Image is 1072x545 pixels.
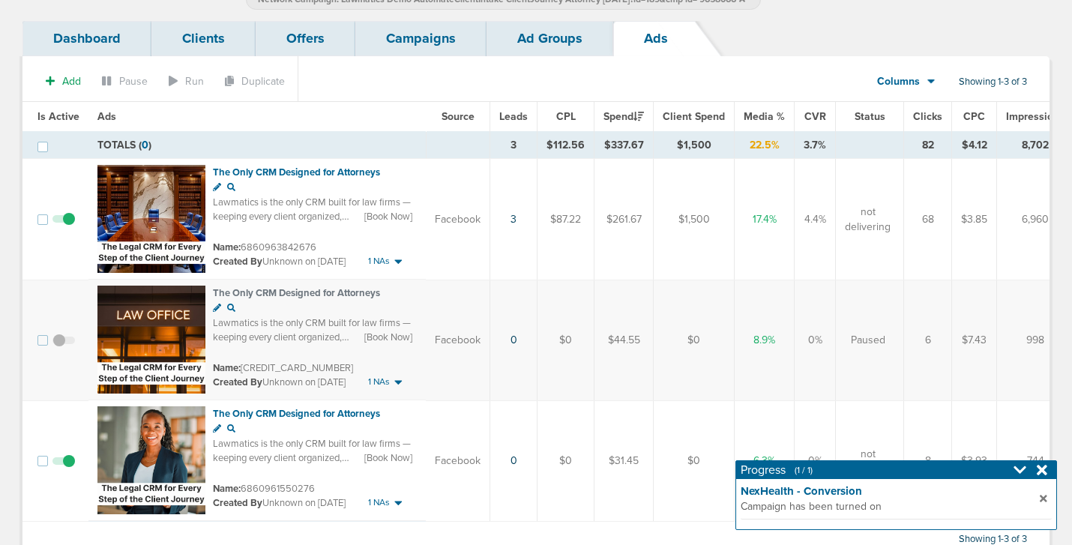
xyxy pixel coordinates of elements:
td: $261.67 [594,159,654,280]
span: Name: [213,483,241,495]
span: The Only CRM Designed for Attorneys [213,408,380,420]
span: Is Active [37,110,79,123]
span: Created By [213,497,262,509]
span: Status [855,110,885,123]
span: Ads [97,110,116,123]
td: $3.93 [952,400,997,522]
td: $112.56 [537,132,594,159]
span: Add [62,75,81,88]
td: Facebook [426,280,490,400]
a: Ads [613,21,699,56]
td: $87.22 [537,159,594,280]
span: CVR [804,110,826,123]
span: The Only CRM Designed for Attorneys [213,287,380,299]
span: Client Spend [663,110,725,123]
a: Ad Groups [487,21,613,56]
span: Created By [213,376,262,388]
span: Columns [877,74,920,89]
span: Name: [213,362,241,374]
a: Clients [151,21,256,56]
small: 6860963842676 [213,241,316,253]
td: 68 [904,159,952,280]
td: $1,500 [654,132,735,159]
td: 0% [795,280,836,400]
span: not delivering [845,205,891,234]
td: $0 [654,280,735,400]
td: 22.5% [735,132,795,159]
small: Unknown on [DATE] [213,376,346,389]
td: 3.7% [795,132,836,159]
span: Created By [213,256,262,268]
span: Leads [499,110,528,123]
span: 1 NAs [368,255,390,268]
span: Lawmatics is the only CRM built for law firms — keeping every client organized, accurate, and on ... [213,317,412,388]
span: (1 / 1) [795,465,813,475]
a: 0 [511,454,517,467]
span: [Book Now] [364,210,412,223]
td: 8.9% [735,280,795,400]
span: The Only CRM Designed for Attorneys [213,166,380,178]
img: Ad image [97,286,205,394]
span: Paused [851,333,885,348]
span: Media % [744,110,785,123]
span: Name: [213,241,241,253]
a: Dashboard [22,21,151,56]
td: Facebook [426,159,490,280]
strong: NexHealth - Conversion [741,484,1040,499]
span: Campaign has been turned on [741,499,1035,514]
td: 3 [490,132,537,159]
span: Lawmatics is the only CRM built for law firms — keeping every client organized, accurate, and on ... [213,196,412,267]
small: Unknown on [DATE] [213,496,346,510]
td: $4.12 [952,132,997,159]
span: CPC [963,110,985,123]
span: 0 [142,139,148,151]
img: Ad image [97,406,205,514]
td: $0 [654,400,735,522]
td: $7.43 [952,280,997,400]
span: CPL [556,110,576,123]
span: 1 NAs [368,496,390,509]
td: $0 [537,400,594,522]
td: $337.67 [594,132,654,159]
span: Impressions [1006,110,1065,123]
td: 0% [795,400,836,522]
td: Facebook [426,400,490,522]
a: Campaigns [355,21,487,56]
a: 3 [511,213,517,226]
td: 82 [904,132,952,159]
td: $3.85 [952,159,997,280]
td: $44.55 [594,280,654,400]
span: Lawmatics is the only CRM built for law firms — keeping every client organized, accurate, and on ... [213,438,412,508]
span: 1 NAs [368,376,390,388]
img: Ad image [97,165,205,273]
td: $31.45 [594,400,654,522]
td: TOTALS ( ) [88,132,426,159]
td: 8 [904,400,952,522]
span: Source [442,110,475,123]
small: 6860961550276 [213,483,315,495]
small: [CREDIT_CARD_NUMBER] [213,362,353,374]
td: $0 [537,280,594,400]
td: $1,500 [654,159,735,280]
small: Unknown on [DATE] [213,255,346,268]
span: Showing 1-3 of 3 [959,76,1027,88]
td: 4.4% [795,159,836,280]
a: Offers [256,21,355,56]
td: 17.4% [735,159,795,280]
span: [Book Now] [364,331,412,344]
span: Spend [603,110,644,123]
h4: Progress [741,463,813,478]
a: 0 [511,334,517,346]
td: 6 [904,280,952,400]
td: 6.3% [735,400,795,522]
span: Clicks [913,110,942,123]
span: [Book Now] [364,451,412,465]
button: Add [37,70,89,92]
span: not delivering [845,447,891,476]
